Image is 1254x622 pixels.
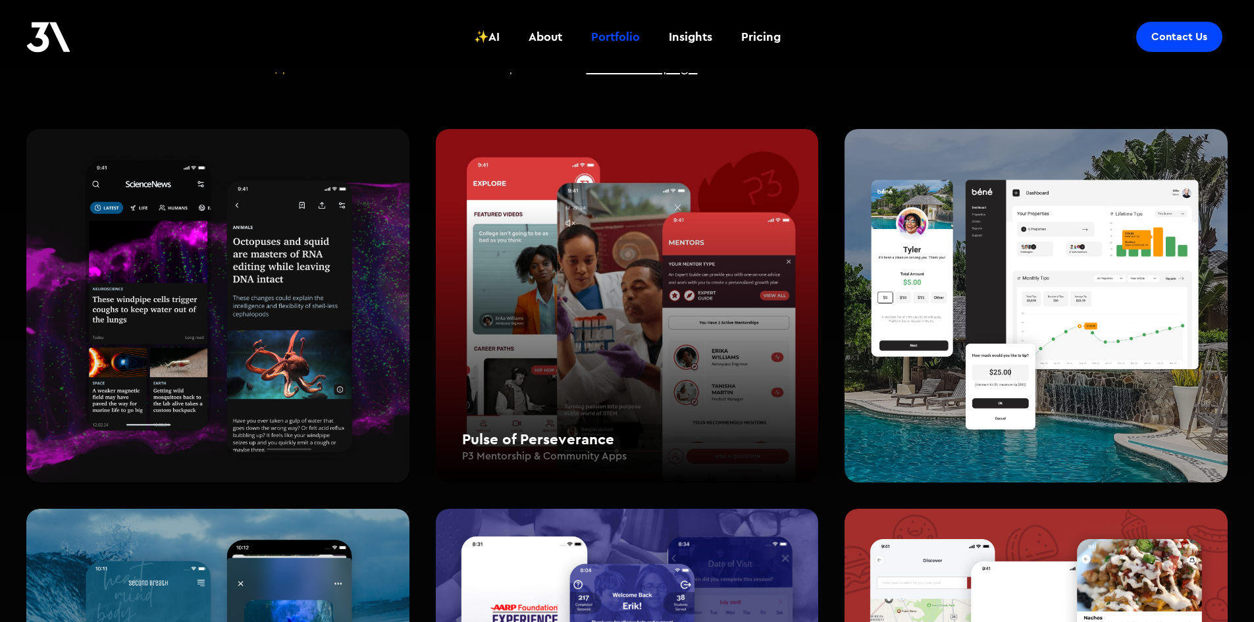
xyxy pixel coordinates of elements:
a: About [521,13,570,61]
div: Portfolio [591,28,640,45]
a: Portfolio [583,13,648,61]
div: ✨AI [474,28,500,45]
img: Mobile Apps for Magazine Publication [26,129,409,482]
div: Insights [669,28,712,45]
a: Pricing [733,13,789,61]
a: Contact Us [1136,22,1222,52]
img: Béné Tipping provides digital tipping for the Hospitality Industry [845,129,1228,482]
div: Pricing [741,28,781,45]
h4: P3 Mentorship & Community Apps [462,450,627,463]
a: Pulse of PerseveranceP3 Mentorship & Community AppsMentorship & Community Apps [436,129,819,482]
div: Contact Us [1151,30,1207,43]
a: Insights [661,13,720,61]
div: About [529,28,562,45]
h2: Pulse of Perseverance [462,428,819,449]
a: ✨AI [466,13,508,61]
